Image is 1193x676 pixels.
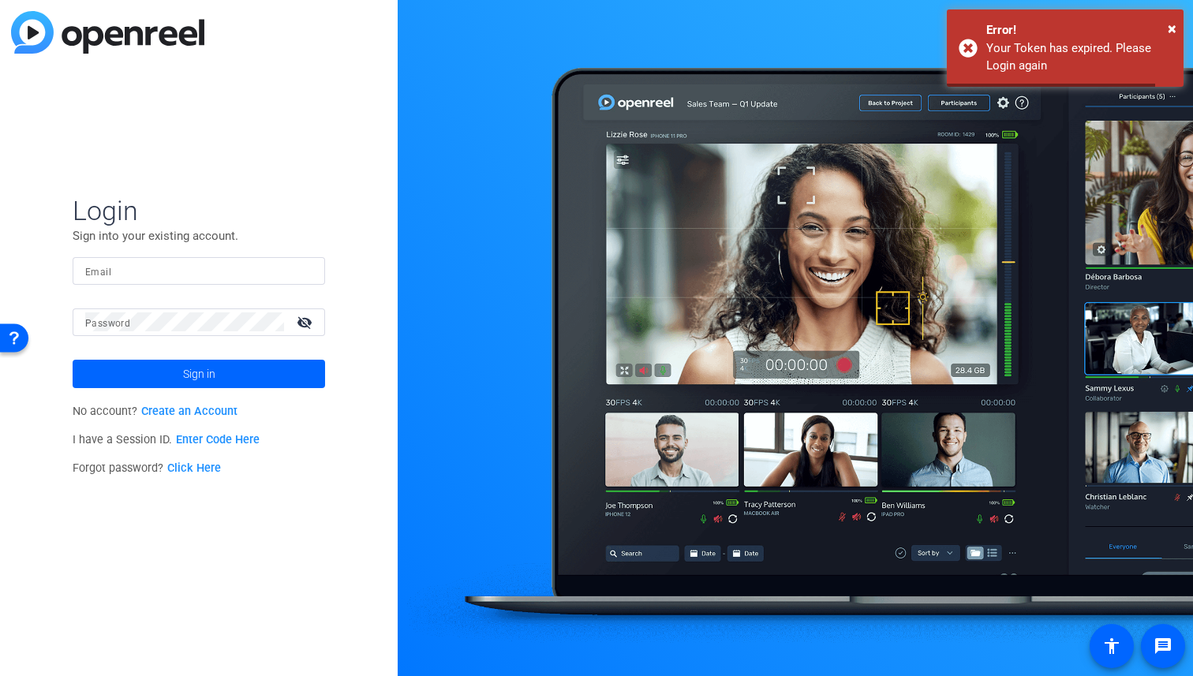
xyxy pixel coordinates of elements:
[73,227,325,245] p: Sign into your existing account.
[1102,637,1121,655] mat-icon: accessibility
[141,405,237,418] a: Create an Account
[85,267,111,278] mat-label: Email
[1154,637,1172,655] mat-icon: message
[11,11,204,54] img: blue-gradient.svg
[73,461,221,475] span: Forgot password?
[85,318,130,329] mat-label: Password
[183,354,215,394] span: Sign in
[73,194,325,227] span: Login
[73,405,237,418] span: No account?
[287,311,325,334] mat-icon: visibility_off
[85,261,312,280] input: Enter Email Address
[176,433,260,446] a: Enter Code Here
[1168,17,1176,40] button: Close
[73,360,325,388] button: Sign in
[1168,19,1176,38] span: ×
[986,39,1172,75] div: Your Token has expired. Please Login again
[986,21,1172,39] div: Error!
[167,461,221,475] a: Click Here
[73,433,260,446] span: I have a Session ID.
